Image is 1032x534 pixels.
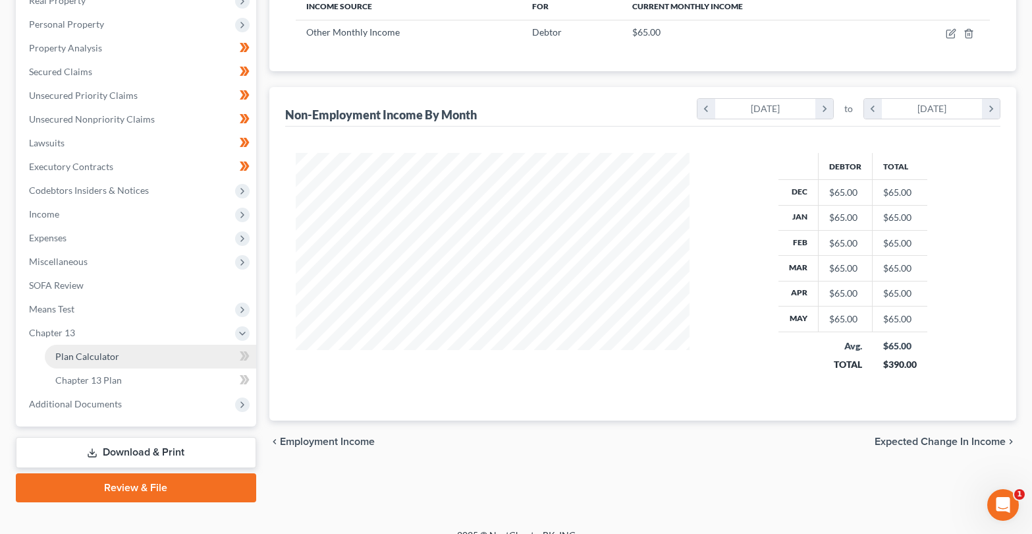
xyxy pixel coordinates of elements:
i: chevron_left [269,436,280,447]
div: Non-Employment Income By Month [285,107,477,123]
span: Additional Documents [29,398,122,409]
i: chevron_left [697,99,715,119]
td: $65.00 [873,230,927,255]
span: SOFA Review [29,280,84,291]
td: $65.00 [873,281,927,306]
div: $65.00 [829,186,861,199]
span: Plan Calculator [55,351,119,362]
th: Feb [778,230,819,255]
th: Apr [778,281,819,306]
span: Expected Change in Income [875,436,1006,447]
span: Codebtors Insiders & Notices [29,185,149,196]
div: $65.00 [829,237,861,250]
a: Executory Contracts [18,155,256,179]
span: $65.00 [632,26,661,38]
td: $65.00 [873,307,927,332]
a: Review & File [16,473,256,502]
i: chevron_left [864,99,882,119]
div: $65.00 [829,312,861,326]
div: $65.00 [883,340,917,353]
div: $390.00 [883,358,917,371]
a: Unsecured Nonpriority Claims [18,107,256,131]
i: chevron_right [982,99,1000,119]
div: $65.00 [829,211,861,224]
span: For [532,1,549,11]
a: SOFA Review [18,274,256,297]
span: Miscellaneous [29,256,88,267]
span: Current Monthly Income [632,1,743,11]
iframe: Intercom live chat [987,489,1019,521]
span: Unsecured Priority Claims [29,90,138,101]
a: Download & Print [16,437,256,468]
span: Income [29,208,59,220]
span: Unsecured Nonpriority Claims [29,113,155,125]
a: Secured Claims [18,60,256,84]
span: Chapter 13 [29,327,75,338]
div: $65.00 [829,287,861,300]
div: [DATE] [715,99,816,119]
span: Property Analysis [29,42,102,53]
td: $65.00 [873,205,927,230]
i: chevron_right [1006,436,1016,447]
span: Expenses [29,232,67,243]
span: Means Test [29,303,74,314]
a: Lawsuits [18,131,256,155]
div: TOTAL [829,358,862,371]
span: Debtor [532,26,562,38]
td: $65.00 [873,256,927,281]
div: $65.00 [829,262,861,275]
th: Mar [778,256,819,281]
th: May [778,307,819,332]
span: Secured Claims [29,66,92,77]
a: Unsecured Priority Claims [18,84,256,107]
button: chevron_left Employment Income [269,436,375,447]
span: Employment Income [280,436,375,447]
div: Avg. [829,340,862,353]
span: Personal Property [29,18,104,30]
span: Other Monthly Income [306,26,400,38]
div: [DATE] [882,99,983,119]
a: Plan Calculator [45,345,256,369]
button: Expected Change in Income chevron_right [875,436,1016,447]
a: Property Analysis [18,36,256,60]
td: $65.00 [873,180,927,205]
span: Income Source [306,1,372,11]
span: to [844,102,853,115]
span: Chapter 13 Plan [55,374,122,386]
span: Lawsuits [29,137,65,148]
i: chevron_right [815,99,833,119]
th: Total [873,153,927,179]
a: Chapter 13 Plan [45,369,256,392]
th: Jan [778,205,819,230]
span: 1 [1014,489,1025,500]
th: Dec [778,180,819,205]
th: Debtor [819,153,873,179]
span: Executory Contracts [29,161,113,172]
